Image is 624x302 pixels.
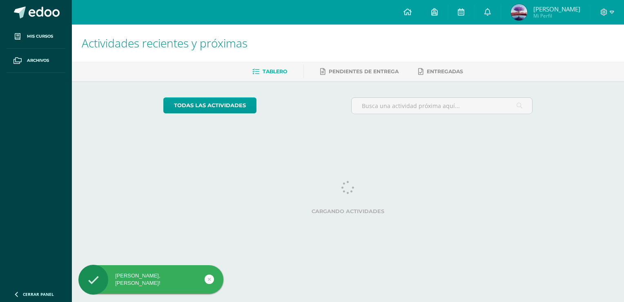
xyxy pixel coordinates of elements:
[78,272,223,287] div: [PERSON_NAME], [PERSON_NAME]!
[320,65,399,78] a: Pendientes de entrega
[163,208,533,214] label: Cargando actividades
[352,98,533,114] input: Busca una actividad próxima aquí...
[82,35,247,51] span: Actividades recientes y próximas
[7,25,65,49] a: Mis cursos
[252,65,287,78] a: Tablero
[329,68,399,74] span: Pendientes de entrega
[418,65,463,78] a: Entregadas
[533,5,580,13] span: [PERSON_NAME]
[511,4,527,20] img: 0dbfaf9e949c07fadb21f8dfacdcee17.png
[533,12,580,19] span: Mi Perfil
[427,68,463,74] span: Entregadas
[27,33,53,40] span: Mis cursos
[23,291,54,297] span: Cerrar panel
[27,57,49,64] span: Archivos
[263,68,287,74] span: Tablero
[163,97,256,113] a: todas las Actividades
[7,49,65,73] a: Archivos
